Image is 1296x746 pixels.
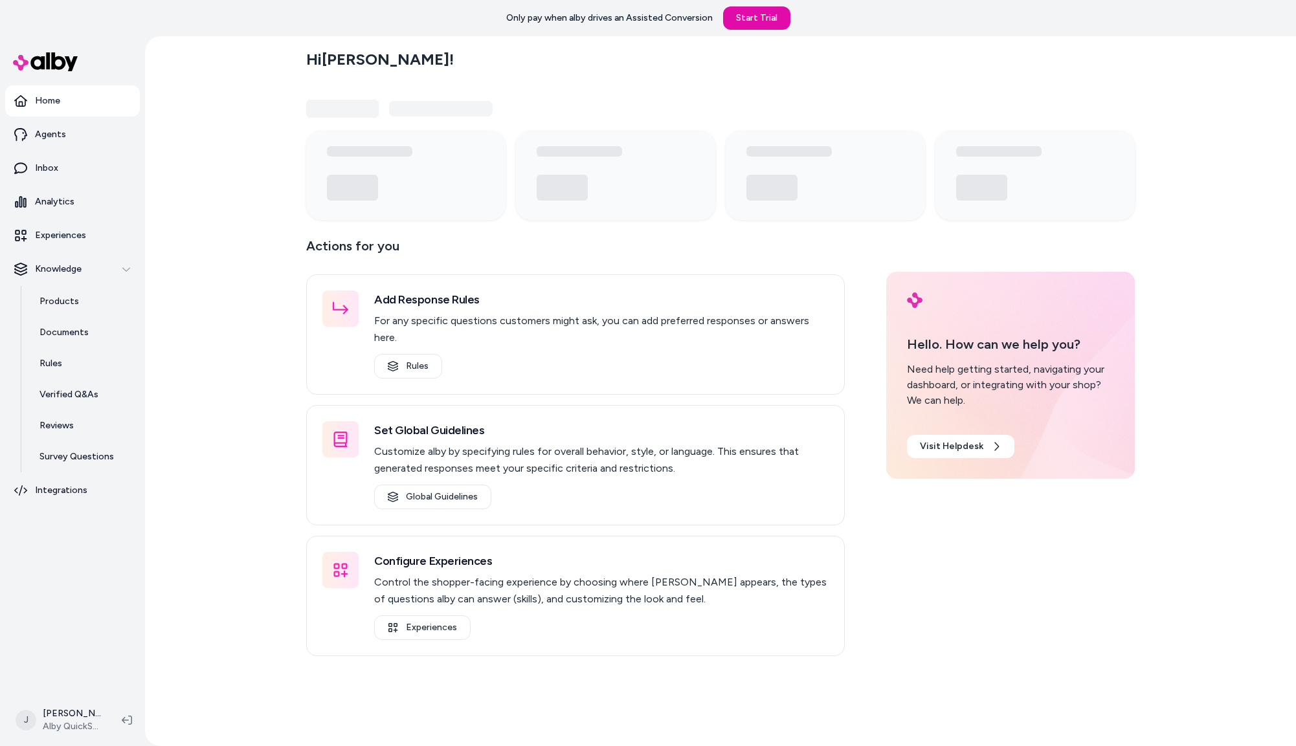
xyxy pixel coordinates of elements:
button: Knowledge [5,254,140,285]
a: Agents [5,119,140,150]
p: Analytics [35,195,74,208]
span: Alby QuickStart Store [43,720,101,733]
a: Documents [27,317,140,348]
h3: Configure Experiences [374,552,829,570]
img: alby Logo [13,52,78,71]
p: For any specific questions customers might ask, you can add preferred responses or answers here. [374,313,829,346]
a: Survey Questions [27,441,140,472]
p: Reviews [39,419,74,432]
a: Analytics [5,186,140,217]
a: Start Trial [723,6,790,30]
h3: Set Global Guidelines [374,421,829,439]
p: Inbox [35,162,58,175]
a: Reviews [27,410,140,441]
a: Visit Helpdesk [907,435,1014,458]
h3: Add Response Rules [374,291,829,309]
a: Products [27,286,140,317]
p: Integrations [35,484,87,497]
a: Experiences [374,615,471,640]
p: Products [39,295,79,308]
a: Inbox [5,153,140,184]
a: Rules [374,354,442,378]
a: Global Guidelines [374,485,491,509]
p: Customize alby by specifying rules for overall behavior, style, or language. This ensures that ge... [374,443,829,477]
a: Rules [27,348,140,379]
h2: Hi [PERSON_NAME] ! [306,50,454,69]
p: Control the shopper-facing experience by choosing where [PERSON_NAME] appears, the types of quest... [374,574,829,608]
span: J [16,710,36,730]
p: Verified Q&As [39,388,98,401]
p: Survey Questions [39,450,114,463]
p: Home [35,94,60,107]
p: Agents [35,128,66,141]
p: Hello. How can we help you? [907,335,1114,354]
img: alby Logo [907,292,922,308]
a: Experiences [5,220,140,251]
p: Rules [39,357,62,370]
a: Integrations [5,475,140,506]
div: Need help getting started, navigating your dashboard, or integrating with your shop? We can help. [907,362,1114,408]
p: Documents [39,326,89,339]
a: Verified Q&As [27,379,140,410]
p: Knowledge [35,263,82,276]
p: [PERSON_NAME] [43,707,101,720]
p: Only pay when alby drives an Assisted Conversion [506,12,713,25]
p: Actions for you [306,236,845,267]
p: Experiences [35,229,86,242]
a: Home [5,85,140,116]
button: J[PERSON_NAME]Alby QuickStart Store [8,699,111,741]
